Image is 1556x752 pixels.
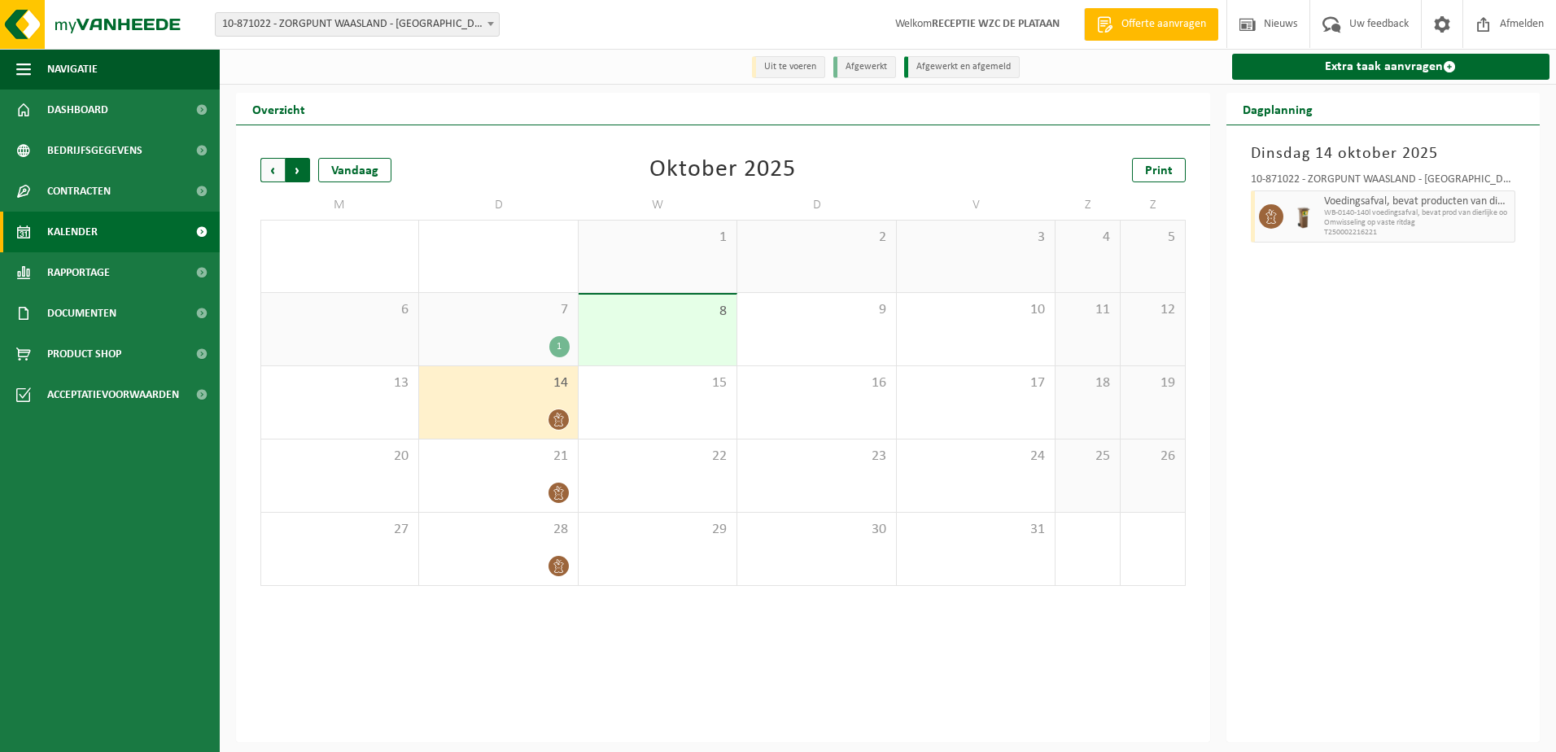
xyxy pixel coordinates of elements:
[745,229,887,247] span: 2
[587,521,728,539] span: 29
[833,56,896,78] li: Afgewerkt
[427,521,569,539] span: 28
[1064,301,1112,319] span: 11
[905,229,1047,247] span: 3
[427,448,569,466] span: 21
[269,448,410,466] span: 20
[745,374,887,392] span: 16
[905,301,1047,319] span: 10
[549,336,570,357] div: 1
[745,301,887,319] span: 9
[286,158,310,182] span: Volgende
[1117,16,1210,33] span: Offerte aanvragen
[1232,54,1550,80] a: Extra taak aanvragen
[1064,374,1112,392] span: 18
[1064,229,1112,247] span: 4
[1064,448,1112,466] span: 25
[419,190,578,220] td: D
[269,521,410,539] span: 27
[904,56,1020,78] li: Afgewerkt en afgemeld
[587,303,728,321] span: 8
[216,13,499,36] span: 10-871022 - ZORGPUNT WAASLAND - WZC DE PLATAAN - SINT-NIKLAAS
[932,18,1060,30] strong: RECEPTIE WZC DE PLATAAN
[47,212,98,252] span: Kalender
[260,158,285,182] span: Vorige
[1324,218,1511,228] span: Omwisseling op vaste ritdag
[47,334,121,374] span: Product Shop
[905,374,1047,392] span: 17
[1129,301,1177,319] span: 12
[47,171,111,212] span: Contracten
[1324,228,1511,238] span: T250002216221
[47,130,142,171] span: Bedrijfsgegevens
[427,374,569,392] span: 14
[752,56,825,78] li: Uit te voeren
[215,12,500,37] span: 10-871022 - ZORGPUNT WAASLAND - WZC DE PLATAAN - SINT-NIKLAAS
[1324,208,1511,218] span: WB-0140-140l voedingsafval, bevat prod van dierlijke oo
[1121,190,1186,220] td: Z
[269,301,410,319] span: 6
[737,190,896,220] td: D
[427,301,569,319] span: 7
[579,190,737,220] td: W
[47,293,116,334] span: Documenten
[1226,93,1329,125] h2: Dagplanning
[1056,190,1121,220] td: Z
[47,374,179,415] span: Acceptatievoorwaarden
[745,448,887,466] span: 23
[1251,174,1516,190] div: 10-871022 - ZORGPUNT WAASLAND - [GEOGRAPHIC_DATA] - [GEOGRAPHIC_DATA]
[47,252,110,293] span: Rapportage
[1292,204,1316,229] img: WB-0140-HPE-BN-01
[318,158,391,182] div: Vandaag
[1324,195,1511,208] span: Voedingsafval, bevat producten van dierlijke oorsprong, onverpakt, categorie 3
[47,90,108,130] span: Dashboard
[1129,374,1177,392] span: 19
[1132,158,1186,182] a: Print
[649,158,796,182] div: Oktober 2025
[587,229,728,247] span: 1
[1084,8,1218,41] a: Offerte aanvragen
[236,93,321,125] h2: Overzicht
[897,190,1056,220] td: V
[587,448,728,466] span: 22
[587,374,728,392] span: 15
[745,521,887,539] span: 30
[1145,164,1173,177] span: Print
[1129,448,1177,466] span: 26
[260,190,419,220] td: M
[1251,142,1516,166] h3: Dinsdag 14 oktober 2025
[269,374,410,392] span: 13
[905,448,1047,466] span: 24
[1129,229,1177,247] span: 5
[905,521,1047,539] span: 31
[47,49,98,90] span: Navigatie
